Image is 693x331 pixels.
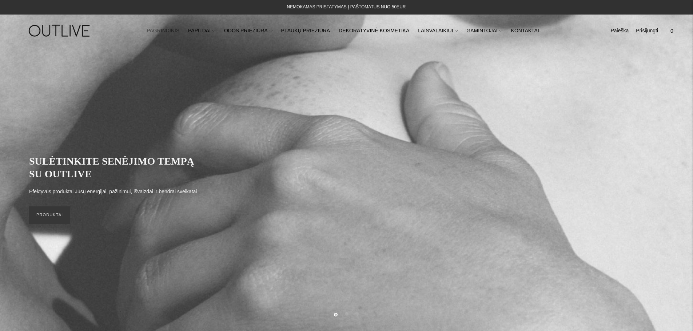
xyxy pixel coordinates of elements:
a: KONTAKTAI [511,23,539,39]
a: Prisijungti [636,23,658,39]
img: OUTLIVE [15,18,105,43]
a: 0 [665,23,678,39]
a: PLAUKŲ PRIEŽIŪRA [281,23,330,39]
h2: SULĖTINKITE SENĖJIMO TEMPĄ SU OUTLIVE [29,155,204,180]
button: Move carousel to slide 1 [334,313,338,316]
a: GAMINTOJAI [466,23,502,39]
div: NEMOKAMAS PRISTATYMAS Į PAŠTOMATUS NUO 50EUR [287,3,406,12]
a: ODOS PRIEŽIŪRA [224,23,272,39]
span: 0 [667,26,677,36]
a: PAGRINDINIS [147,23,179,39]
a: LAISVALAIKIUI [418,23,458,39]
button: Move carousel to slide 3 [355,312,359,316]
a: Paieška [610,23,629,39]
a: PRODUKTAI [29,206,70,224]
a: DEKORATYVINĖ KOSMETIKA [339,23,409,39]
button: Move carousel to slide 2 [345,312,349,316]
p: Efektyvūs produktai Jūsų energijai, pažinimui, išvaizdai ir bendrai sveikatai [29,187,197,196]
a: PAPILDAI [188,23,215,39]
